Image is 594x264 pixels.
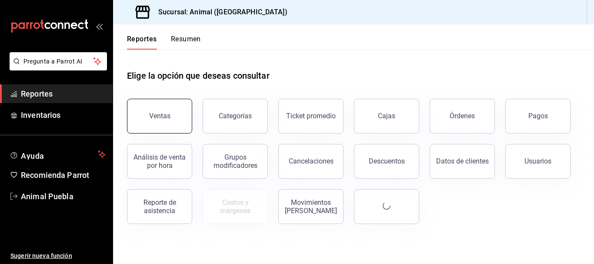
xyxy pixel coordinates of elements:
[127,35,157,50] button: Reportes
[133,153,187,170] div: Análisis de venta por hora
[23,57,93,66] span: Pregunta a Parrot AI
[354,144,419,179] button: Descuentos
[354,99,419,134] button: Cajas
[6,63,107,72] a: Pregunta a Parrot AI
[127,189,192,224] button: Reporte de asistencia
[378,112,395,120] div: Cajas
[203,144,268,179] button: Grupos modificadores
[436,157,489,165] div: Datos de clientes
[151,7,287,17] h3: Sucursal: Animal ([GEOGRAPHIC_DATA])
[505,99,571,134] button: Pagos
[278,189,344,224] button: Movimientos [PERSON_NAME]
[10,251,106,261] span: Sugerir nueva función
[171,35,201,50] button: Resumen
[127,69,270,82] h1: Elige la opción que deseas consultar
[219,112,252,120] div: Categorías
[430,144,495,179] button: Datos de clientes
[524,157,551,165] div: Usuarios
[21,190,106,202] span: Animal Puebla
[278,144,344,179] button: Cancelaciones
[21,149,94,160] span: Ayuda
[528,112,548,120] div: Pagos
[96,23,103,30] button: open_drawer_menu
[208,198,262,215] div: Costos y márgenes
[21,88,106,100] span: Reportes
[133,198,187,215] div: Reporte de asistencia
[21,169,106,181] span: Recomienda Parrot
[289,157,334,165] div: Cancelaciones
[430,99,495,134] button: Órdenes
[203,189,268,224] button: Contrata inventarios para ver este reporte
[208,153,262,170] div: Grupos modificadores
[149,112,170,120] div: Ventas
[127,144,192,179] button: Análisis de venta por hora
[21,109,106,121] span: Inventarios
[278,99,344,134] button: Ticket promedio
[369,157,405,165] div: Descuentos
[505,144,571,179] button: Usuarios
[286,112,336,120] div: Ticket promedio
[127,99,192,134] button: Ventas
[450,112,475,120] div: Órdenes
[203,99,268,134] button: Categorías
[127,35,201,50] div: navigation tabs
[284,198,338,215] div: Movimientos [PERSON_NAME]
[10,52,107,70] button: Pregunta a Parrot AI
